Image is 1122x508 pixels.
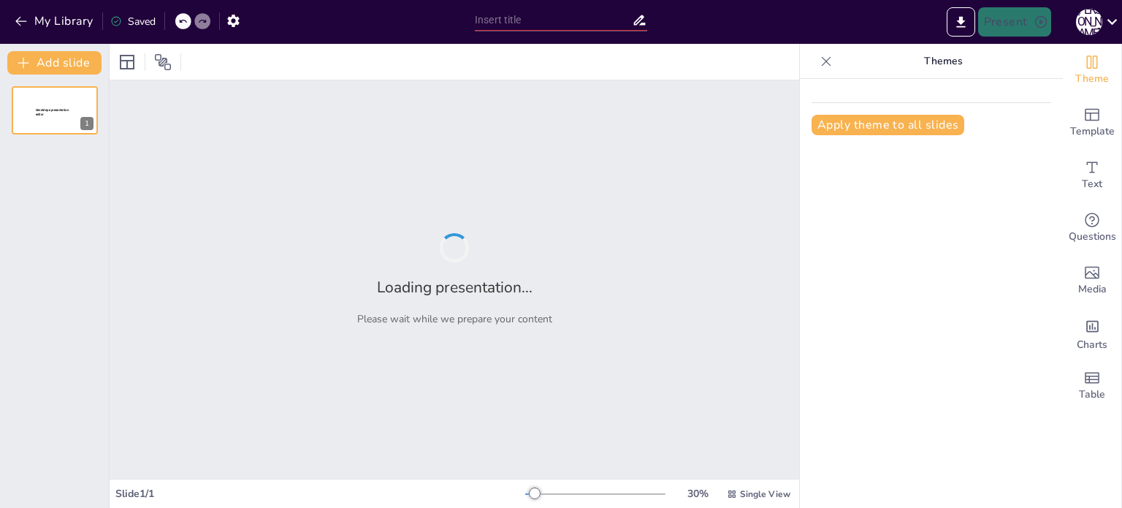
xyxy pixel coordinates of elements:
div: Add a table [1063,360,1121,412]
span: Table [1079,387,1105,403]
span: Questions [1069,229,1116,245]
div: Slide 1 / 1 [115,487,525,501]
input: Insert title [475,10,632,31]
span: Theme [1075,71,1109,87]
div: Add text boxes [1063,149,1121,202]
div: Add images, graphics, shapes or video [1063,254,1121,307]
h2: Loading presentation... [377,277,533,297]
div: Saved [110,15,156,29]
div: Get real-time input from your audience [1063,202,1121,254]
div: Change the overall theme [1063,44,1121,96]
span: Media [1078,281,1107,297]
p: Please wait while we prepare your content [357,312,552,326]
button: Present [978,7,1051,37]
div: 30 % [680,487,715,501]
button: Export to PowerPoint [947,7,975,37]
span: Text [1082,176,1102,192]
div: Layout [115,50,139,74]
span: Single View [740,488,790,500]
span: Charts [1077,337,1107,353]
p: Themes [838,44,1048,79]
button: Apply theme to all slides [812,115,964,135]
span: Template [1070,124,1115,140]
div: Add ready made slides [1063,96,1121,149]
button: [PERSON_NAME] [1076,7,1102,37]
button: Add slide [7,51,102,75]
div: Add charts and graphs [1063,307,1121,360]
div: [PERSON_NAME] [1076,9,1102,35]
span: Sendsteps presentation editor [36,108,69,116]
div: 1 [12,86,98,134]
span: Position [154,53,172,71]
button: My Library [11,10,99,33]
div: 1 [80,117,93,130]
